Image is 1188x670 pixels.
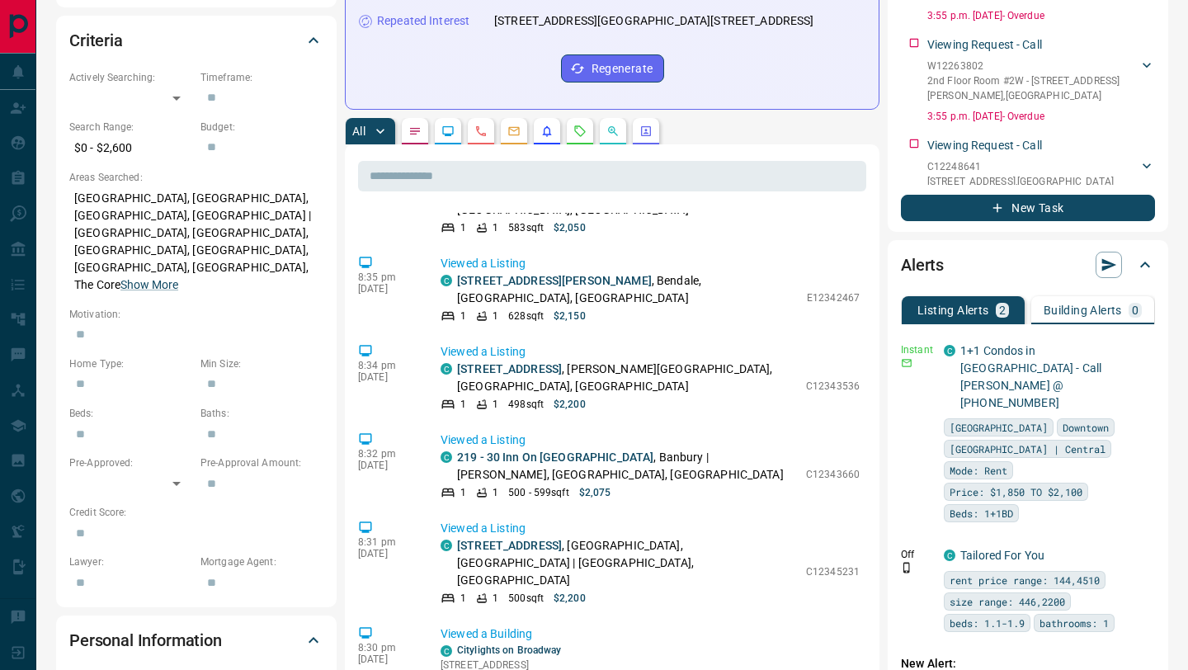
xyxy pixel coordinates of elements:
[441,125,455,138] svg: Lead Browsing Activity
[457,644,561,656] a: Citylights on Broadway
[358,536,416,548] p: 8:31 pm
[441,520,860,537] p: Viewed a Listing
[950,615,1025,631] span: beds: 1.1-1.9
[554,591,586,606] p: $2,200
[441,343,860,361] p: Viewed a Listing
[69,185,323,299] p: [GEOGRAPHIC_DATA], [GEOGRAPHIC_DATA], [GEOGRAPHIC_DATA], [GEOGRAPHIC_DATA] | [GEOGRAPHIC_DATA], [...
[508,220,544,235] p: 583 sqft
[606,125,620,138] svg: Opportunities
[554,309,586,323] p: $2,150
[494,12,813,30] p: [STREET_ADDRESS][GEOGRAPHIC_DATA][STREET_ADDRESS]
[493,591,498,606] p: 1
[69,21,323,60] div: Criteria
[457,449,798,484] p: , Banbury | [PERSON_NAME], [GEOGRAPHIC_DATA], [GEOGRAPHIC_DATA]
[441,451,452,463] div: condos.ca
[927,159,1114,174] p: C12248641
[950,484,1082,500] span: Price: $1,850 TO $2,100
[1044,304,1122,316] p: Building Alerts
[901,245,1155,285] div: Alerts
[441,432,860,449] p: Viewed a Listing
[901,252,944,278] h2: Alerts
[358,271,416,283] p: 8:35 pm
[493,309,498,323] p: 1
[540,125,554,138] svg: Listing Alerts
[493,397,498,412] p: 1
[944,550,955,561] div: condos.ca
[200,70,323,85] p: Timeframe:
[358,360,416,371] p: 8:34 pm
[460,397,466,412] p: 1
[457,451,653,464] a: 219 - 30 Inn On [GEOGRAPHIC_DATA]
[554,220,586,235] p: $2,050
[69,307,323,322] p: Motivation:
[358,371,416,383] p: [DATE]
[441,625,860,643] p: Viewed a Building
[441,255,860,272] p: Viewed a Listing
[901,195,1155,221] button: New Task
[901,547,934,562] p: Off
[441,645,452,657] div: condos.ca
[358,548,416,559] p: [DATE]
[927,156,1155,192] div: C12248641[STREET_ADDRESS],[GEOGRAPHIC_DATA]
[200,120,323,134] p: Budget:
[950,441,1105,457] span: [GEOGRAPHIC_DATA] | Central
[358,283,416,295] p: [DATE]
[200,406,323,421] p: Baths:
[69,620,323,660] div: Personal Information
[573,125,587,138] svg: Requests
[474,125,488,138] svg: Calls
[806,379,860,394] p: C12343536
[200,455,323,470] p: Pre-Approval Amount:
[507,125,521,138] svg: Emails
[806,467,860,482] p: C12343660
[457,537,798,589] p: , [GEOGRAPHIC_DATA], [GEOGRAPHIC_DATA] | [GEOGRAPHIC_DATA], [GEOGRAPHIC_DATA]
[508,397,544,412] p: 498 sqft
[69,120,192,134] p: Search Range:
[69,455,192,470] p: Pre-Approved:
[457,361,798,395] p: , [PERSON_NAME][GEOGRAPHIC_DATA], [GEOGRAPHIC_DATA], [GEOGRAPHIC_DATA]
[999,304,1006,316] p: 2
[460,309,466,323] p: 1
[69,27,123,54] h2: Criteria
[806,564,860,579] p: C12345231
[460,591,466,606] p: 1
[901,357,912,369] svg: Email
[950,505,1013,521] span: Beds: 1+1BD
[927,73,1138,103] p: 2nd Floor Room #2W - [STREET_ADDRESS][PERSON_NAME] , [GEOGRAPHIC_DATA]
[901,562,912,573] svg: Push Notification Only
[457,272,799,307] p: , Bendale, [GEOGRAPHIC_DATA], [GEOGRAPHIC_DATA]
[460,220,466,235] p: 1
[200,356,323,371] p: Min Size:
[960,344,1101,409] a: 1+1 Condos in [GEOGRAPHIC_DATA] - Call [PERSON_NAME] @ [PHONE_NUMBER]
[561,54,664,83] button: Regenerate
[441,363,452,375] div: condos.ca
[508,591,544,606] p: 500 sqft
[69,627,222,653] h2: Personal Information
[69,505,323,520] p: Credit Score:
[508,309,544,323] p: 628 sqft
[950,419,1048,436] span: [GEOGRAPHIC_DATA]
[927,36,1042,54] p: Viewing Request - Call
[352,125,365,137] p: All
[917,304,989,316] p: Listing Alerts
[493,485,498,500] p: 1
[200,554,323,569] p: Mortgage Agent:
[358,448,416,460] p: 8:32 pm
[927,109,1155,124] p: 3:55 p.m. [DATE] - Overdue
[358,642,416,653] p: 8:30 pm
[950,462,1007,479] span: Mode: Rent
[457,362,562,375] a: [STREET_ADDRESS]
[69,356,192,371] p: Home Type:
[927,174,1114,189] p: [STREET_ADDRESS] , [GEOGRAPHIC_DATA]
[69,70,192,85] p: Actively Searching:
[1132,304,1138,316] p: 0
[927,59,1138,73] p: W12263802
[927,137,1042,154] p: Viewing Request - Call
[579,485,611,500] p: $2,075
[358,653,416,665] p: [DATE]
[120,276,178,294] button: Show More
[457,274,652,287] a: [STREET_ADDRESS][PERSON_NAME]
[441,275,452,286] div: condos.ca
[960,549,1044,562] a: Tailored For You
[1039,615,1109,631] span: bathrooms: 1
